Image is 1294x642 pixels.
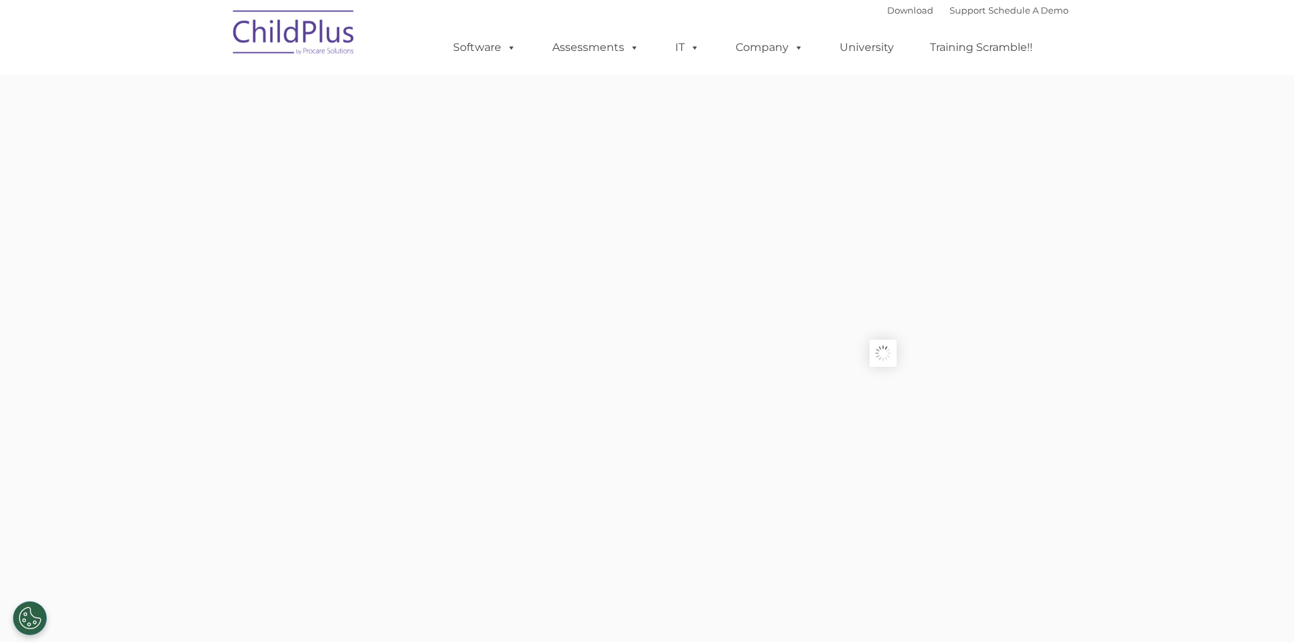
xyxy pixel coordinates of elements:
[13,601,47,635] button: Cookies Settings
[988,5,1068,16] a: Schedule A Demo
[950,5,986,16] a: Support
[916,34,1046,61] a: Training Scramble!!
[887,5,933,16] a: Download
[539,34,653,61] a: Assessments
[662,34,713,61] a: IT
[439,34,530,61] a: Software
[226,1,362,69] img: ChildPlus by Procare Solutions
[887,5,1068,16] font: |
[826,34,907,61] a: University
[722,34,817,61] a: Company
